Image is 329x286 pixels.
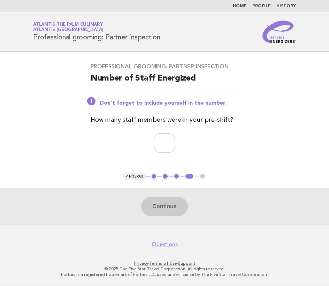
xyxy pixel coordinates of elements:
button: < Previous [123,173,146,180]
a: History [276,4,296,8]
button: 3 [173,173,180,180]
button: 1 [151,173,158,180]
p: © 2025 The Five Star Travel Corporation. All rights reserved. [10,266,319,272]
a: Terms of Use [149,261,177,266]
a: Profile [252,4,271,8]
button: 4 [184,173,194,180]
a: Questions [152,241,178,248]
a: Atlantis The Palm CulinaryAtlantis [GEOGRAPHIC_DATA] [33,22,104,32]
button: 2 [162,173,169,180]
a: Privacy [134,261,148,266]
p: Don't forget to include yourself in the number. [100,100,238,107]
img: Service Energizers [262,21,296,43]
a: Support [178,261,195,266]
h3: Professional grooming: Partner inspection [91,63,238,70]
p: · · [10,261,319,266]
h2: Number of Staff Energized [91,73,238,90]
a: Home [233,4,247,8]
p: Forbes is a registered trademark of Forbes LLC used under license by The Five Star Travel Corpora... [10,272,319,277]
p: How many staff members were in your pre-shift? [91,115,238,125]
h1: Professional grooming: Partner inspection [33,23,160,41]
span: Atlantis [GEOGRAPHIC_DATA] [33,28,104,32]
